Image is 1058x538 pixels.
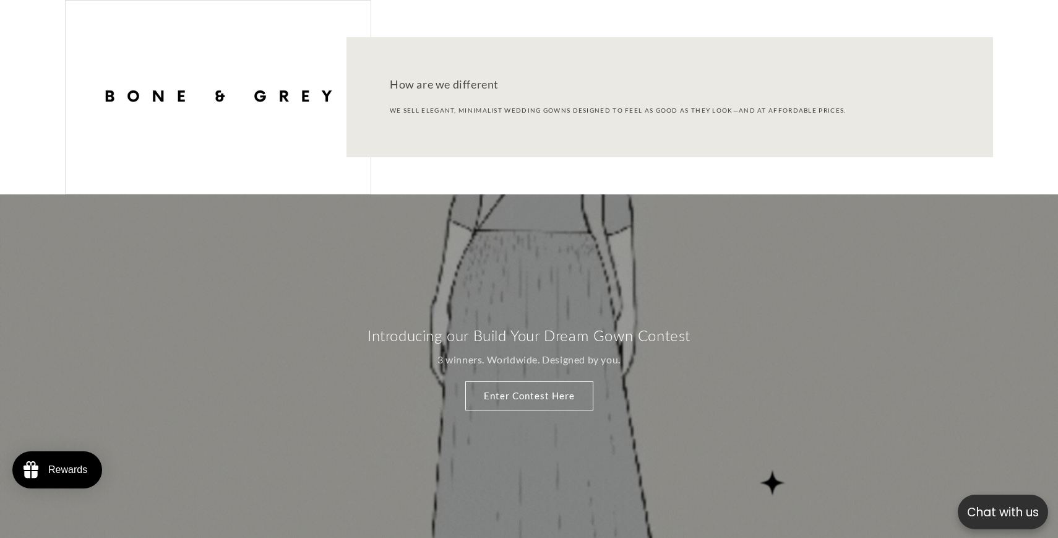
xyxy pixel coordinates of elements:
p: 3 winners. Worldwide. Designed by you. [368,351,690,369]
div: Rewards [48,464,87,475]
h2: Introducing our Build Your Dream Gown Contest [368,326,690,345]
p: We sell elegant, minimalist wedding gowns designed to feel as good as they look—and at affordable... [390,106,846,114]
img: Bone and Grey Bridal Logo [66,1,371,194]
a: Enter Contest Here [465,381,593,410]
p: How are we different [390,74,499,94]
button: Open chatbox [958,495,1048,529]
p: Chat with us [958,503,1048,521]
